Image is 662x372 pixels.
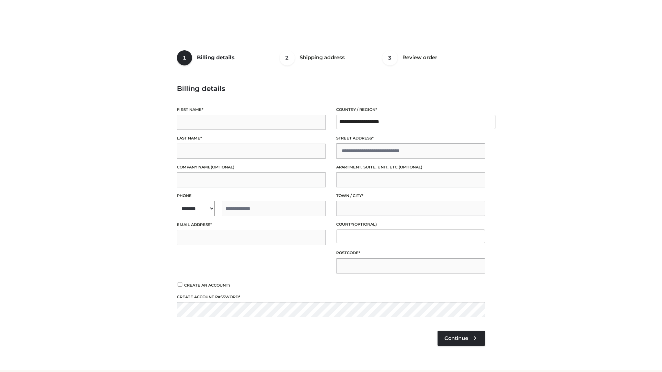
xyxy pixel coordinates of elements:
span: Create an account? [184,283,231,288]
span: 2 [280,50,295,65]
input: Create an account? [177,282,183,287]
span: 1 [177,50,192,65]
label: County [336,221,485,228]
a: Continue [438,331,485,346]
span: Billing details [197,54,234,61]
label: Postcode [336,250,485,256]
label: Last name [177,135,326,142]
label: Apartment, suite, unit, etc. [336,164,485,170]
label: Country / Region [336,106,485,113]
span: 3 [382,50,398,65]
label: Company name [177,164,326,170]
span: Review order [402,54,437,61]
label: Email address [177,221,326,228]
span: Shipping address [300,54,345,61]
label: Street address [336,135,485,142]
h3: Billing details [177,84,485,93]
span: Continue [444,335,468,341]
label: Town / City [336,193,485,199]
label: Phone [177,193,326,199]
label: First name [177,106,326,113]
span: (optional) [399,165,422,169]
span: (optional) [211,165,234,169]
span: (optional) [353,222,377,227]
label: Create account password [177,294,485,300]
